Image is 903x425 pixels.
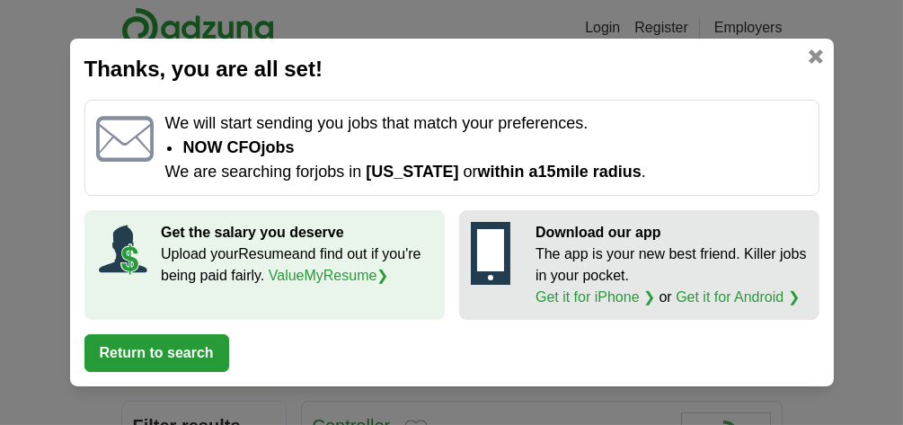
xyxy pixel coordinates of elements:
p: Upload your Resume and find out if you're being paid fairly. [161,243,433,287]
a: ValueMyResume❯ [269,268,389,283]
h2: Thanks, you are all set! [84,53,819,85]
a: Get it for iPhone ❯ [536,289,655,305]
p: Download our app [536,222,808,243]
button: Return to search [84,334,229,372]
span: within a 15 mile radius [478,163,642,181]
p: Get the salary you deserve [161,222,433,243]
a: Get it for Android ❯ [676,289,800,305]
span: [US_STATE] [366,163,458,181]
p: The app is your new best friend. Killer jobs in your pocket. or [536,243,808,308]
li: NOW CFO jobs [182,136,807,160]
p: We are searching for jobs in or . [164,160,807,184]
p: We will start sending you jobs that match your preferences. [164,111,807,136]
